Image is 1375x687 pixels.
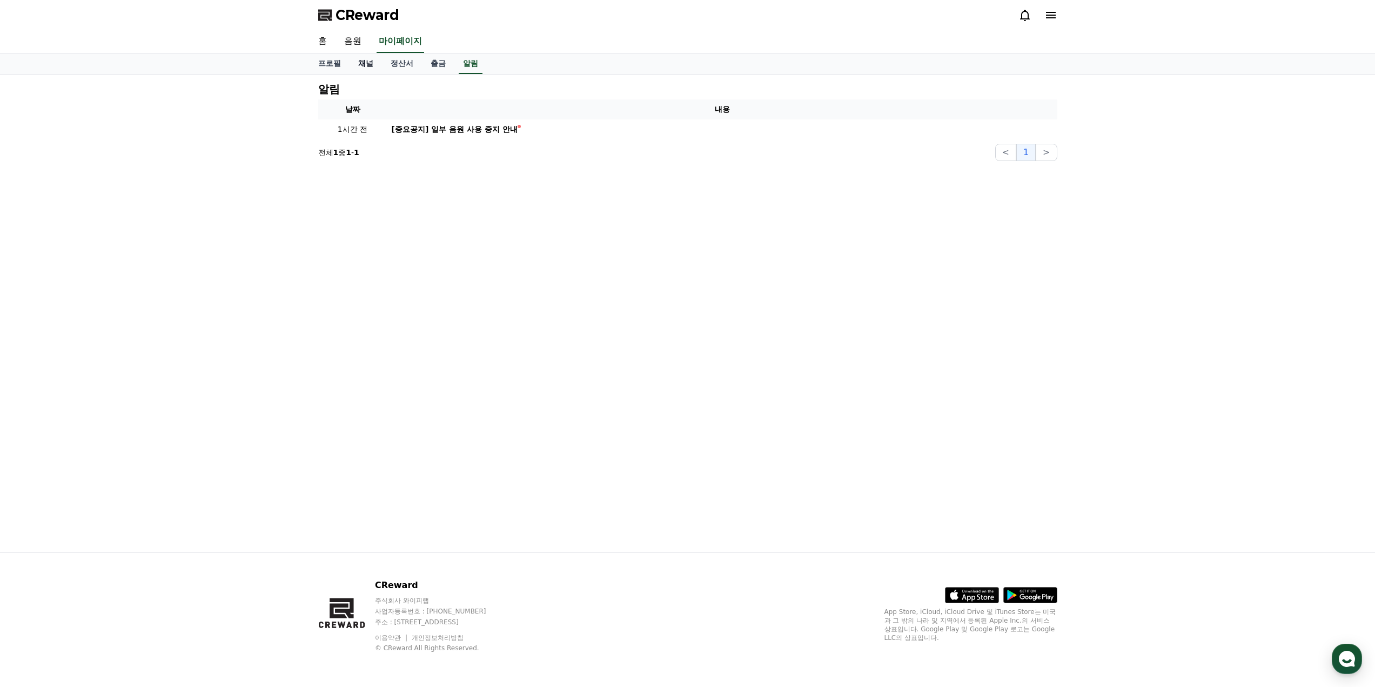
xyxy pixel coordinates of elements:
[318,6,399,24] a: CReward
[350,54,382,74] a: 채널
[310,54,350,74] a: 프로필
[318,83,340,95] h4: 알림
[387,99,1057,119] th: 내용
[392,124,1053,135] a: [중요공지] 일부 음원 사용 중지 안내
[884,608,1057,642] p: App Store, iCloud, iCloud Drive 및 iTunes Store는 미국과 그 밖의 나라 및 지역에서 등록된 Apple Inc.의 서비스 상표입니다. Goo...
[375,618,507,626] p: 주소 : [STREET_ADDRESS]
[375,644,507,652] p: © CReward All Rights Reserved.
[1036,144,1057,161] button: >
[1016,144,1036,161] button: 1
[323,124,383,135] p: 1시간 전
[392,124,518,135] div: [중요공지] 일부 음원 사용 중지 안내
[459,54,482,74] a: 알림
[354,148,359,157] strong: 1
[336,30,370,53] a: 음원
[377,30,424,53] a: 마이페이지
[333,148,339,157] strong: 1
[3,343,71,370] a: 홈
[375,607,507,616] p: 사업자등록번호 : [PHONE_NUMBER]
[167,359,180,368] span: 설정
[99,359,112,368] span: 대화
[318,147,359,158] p: 전체 중 -
[375,596,507,605] p: 주식회사 와이피랩
[382,54,422,74] a: 정산서
[139,343,207,370] a: 설정
[412,634,464,642] a: 개인정보처리방침
[375,634,409,642] a: 이용약관
[346,148,351,157] strong: 1
[71,343,139,370] a: 대화
[336,6,399,24] span: CReward
[995,144,1016,161] button: <
[310,30,336,53] a: 홈
[34,359,41,368] span: 홈
[375,579,507,592] p: CReward
[318,99,387,119] th: 날짜
[422,54,454,74] a: 출금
